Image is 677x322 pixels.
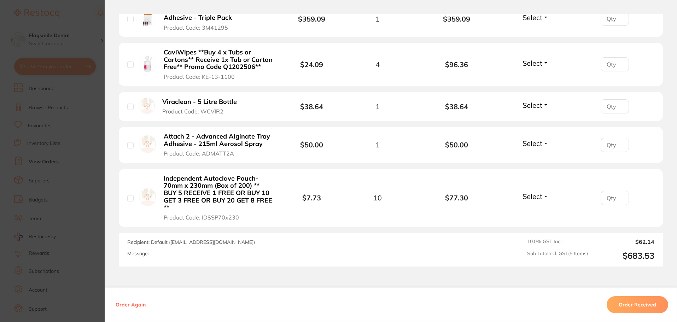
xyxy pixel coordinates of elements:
[520,13,551,22] button: Select
[523,59,542,68] span: Select
[164,74,235,80] span: Product Code: KE-13-1100
[417,60,496,69] b: $96.36
[417,15,496,23] b: $359.09
[139,10,156,27] img: Scotchbond Universal Plus Adhesive - Triple Pack
[417,141,496,149] b: $50.00
[601,99,629,113] input: Qty
[520,139,551,148] button: Select
[162,6,275,31] button: Scotchbond Universal Plus Adhesive - Triple Pack Product Code: 3M41295
[594,251,654,261] output: $683.53
[523,101,542,110] span: Select
[375,103,380,111] span: 1
[302,193,321,202] b: $7.73
[417,103,496,111] b: $38.64
[164,7,273,21] b: Scotchbond Universal Plus Adhesive - Triple Pack
[300,60,323,69] b: $24.09
[113,301,148,308] button: Order Again
[601,12,629,26] input: Qty
[164,150,234,157] span: Product Code: ADMATT2A
[417,194,496,202] b: $77.30
[375,60,380,69] span: 4
[127,239,255,245] span: Recipient: Default ( [EMAIL_ADDRESS][DOMAIN_NAME] )
[164,214,239,221] span: Product Code: IDSSP70x230
[523,192,542,201] span: Select
[607,296,668,313] button: Order Received
[520,59,551,68] button: Select
[527,239,588,245] span: 10.0 % GST Incl.
[164,175,273,211] b: Independent Autoclave Pouch- 70mm x 230mm (Box of 200) ** BUY 5 RECEIVE 1 FREE OR BUY 10 GET 3 FR...
[139,188,156,206] img: Independent Autoclave Pouch- 70mm x 230mm (Box of 200) ** BUY 5 RECEIVE 1 FREE OR BUY 10 GET 3 FR...
[139,135,156,153] img: Attach 2 - Advanced Alginate Tray Adhesive - 215ml Aerosol Spray
[162,108,223,115] span: Product Code: WCVIR2
[300,102,323,111] b: $38.64
[162,48,275,80] button: CaviWipes **Buy 4 x Tubs or Cartons** Receive 1x Tub or Carton Free** Promo Code Q1202506** Produ...
[520,101,551,110] button: Select
[523,13,542,22] span: Select
[164,133,273,147] b: Attach 2 - Advanced Alginate Tray Adhesive - 215ml Aerosol Spray
[520,192,551,201] button: Select
[139,98,155,113] img: Viraclean - 5 Litre Bottle
[523,139,542,148] span: Select
[162,133,275,157] button: Attach 2 - Advanced Alginate Tray Adhesive - 215ml Aerosol Spray Product Code: ADMATT2A
[375,15,380,23] span: 1
[298,14,325,23] b: $359.09
[164,49,273,71] b: CaviWipes **Buy 4 x Tubs or Cartons** Receive 1x Tub or Carton Free** Promo Code Q1202506**
[300,140,323,149] b: $50.00
[139,55,156,72] img: CaviWipes **Buy 4 x Tubs or Cartons** Receive 1x Tub or Carton Free** Promo Code Q1202506**
[127,251,149,257] label: Message:
[162,175,275,221] button: Independent Autoclave Pouch- 70mm x 230mm (Box of 200) ** BUY 5 RECEIVE 1 FREE OR BUY 10 GET 3 FR...
[601,57,629,71] input: Qty
[162,98,237,106] b: Viraclean - 5 Litre Bottle
[375,141,380,149] span: 1
[160,98,246,115] button: Viraclean - 5 Litre Bottle Product Code: WCVIR2
[594,239,654,245] output: $62.14
[601,138,629,152] input: Qty
[527,251,588,261] span: Sub Total Incl. GST ( 5 Items)
[373,194,382,202] span: 10
[164,24,228,31] span: Product Code: 3M41295
[601,191,629,205] input: Qty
